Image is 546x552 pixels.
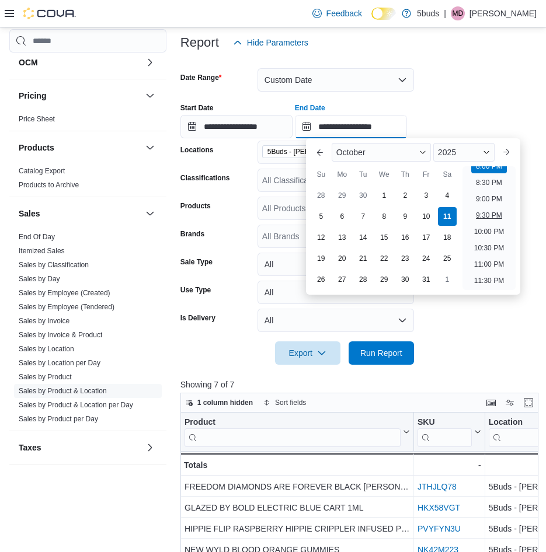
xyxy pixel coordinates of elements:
div: day-11 [438,207,457,226]
div: day-9 [396,207,415,226]
a: Sales by Invoice & Product [19,331,102,339]
div: day-2 [396,186,415,205]
a: Catalog Export [19,167,65,175]
label: Products [180,201,211,211]
div: FREEDOM DIAMONDS ARE FOREVER BLACK [PERSON_NAME] CART 1ML [185,480,410,494]
img: Cova [23,8,76,19]
a: Sales by Location per Day [19,359,100,367]
a: Sales by Employee (Tendered) [19,303,114,311]
button: OCM [143,55,157,69]
span: Sales by Invoice & Product [19,330,102,340]
p: | [444,6,446,20]
span: 5Buds - [PERSON_NAME] [267,146,351,158]
div: day-28 [354,270,373,289]
div: Totals [184,458,410,472]
a: HKX58VGT [418,503,460,512]
label: End Date [295,103,325,113]
span: 5Buds - Regina [262,145,366,158]
label: Date Range [180,73,222,82]
div: day-17 [417,228,436,247]
span: Sales by Location [19,344,74,354]
button: Sales [19,208,141,219]
span: October [336,148,366,157]
div: day-19 [312,249,331,268]
label: Sale Type [180,257,213,267]
div: day-10 [417,207,436,226]
span: Price Sheet [19,114,55,124]
button: Taxes [19,442,141,453]
li: 11:00 PM [470,257,509,271]
div: day-23 [396,249,415,268]
button: SKU [418,417,481,447]
div: Su [312,165,331,184]
div: day-29 [375,270,394,289]
div: GLAZED BY BOLD ELECTRIC BLUE CART 1ML [185,501,410,515]
div: HIPPIE FLIP RASPBERRY HIPPIE CRIPPLER INFUSED PR 3X0.5G [185,522,410,536]
button: Pricing [143,89,157,103]
span: Export [282,341,333,365]
div: day-15 [375,228,394,247]
button: Run Report [349,341,414,365]
button: Next month [497,143,516,162]
div: October, 2025 [311,185,458,290]
div: Button. Open the year selector. 2025 is currently selected. [433,143,495,162]
li: 11:30 PM [470,274,509,288]
span: Feedback [326,8,362,19]
button: Products [143,141,157,155]
a: Sales by Product & Location per Day [19,401,133,409]
a: Sales by Invoice [19,317,69,325]
div: SKU URL [418,417,472,447]
li: 8:30 PM [471,176,507,190]
button: 1 column hidden [181,396,258,410]
button: Enter fullscreen [521,396,535,410]
button: Export [275,341,340,365]
a: Price Sheet [19,115,55,123]
span: Products to Archive [19,180,79,190]
input: Dark Mode [371,8,396,20]
div: day-16 [396,228,415,247]
button: Previous Month [311,143,329,162]
button: All [258,309,414,332]
span: Sales by Day [19,274,60,284]
div: day-4 [438,186,457,205]
a: JTHJLQ78 [418,482,457,491]
li: 10:00 PM [470,225,509,239]
div: - [418,458,481,472]
button: Hide Parameters [228,31,313,54]
div: day-14 [354,228,373,247]
div: day-20 [333,249,352,268]
div: Pricing [9,112,166,131]
div: day-29 [333,186,352,205]
button: Pricing [19,90,141,102]
div: day-7 [354,207,373,226]
h3: Sales [19,208,40,219]
div: day-26 [312,270,331,289]
label: Classifications [180,173,230,183]
a: Feedback [308,2,367,25]
li: 9:00 PM [471,192,507,206]
div: day-8 [375,207,394,226]
li: 10:30 PM [470,241,509,255]
div: Mo [333,165,352,184]
p: Showing 7 of 7 [180,379,542,390]
div: Products [9,164,166,197]
button: Keyboard shortcuts [484,396,498,410]
span: Sales by Classification [19,260,89,270]
div: day-5 [312,207,331,226]
div: Button. Open the month selector. October is currently selected. [332,143,431,162]
button: Sales [143,207,157,221]
div: Th [396,165,415,184]
a: Sales by Classification [19,261,89,269]
div: day-1 [375,186,394,205]
li: 8:00 PM [471,159,507,173]
a: Sales by Product [19,373,72,381]
div: Product [185,417,401,428]
div: day-1 [438,270,457,289]
p: [PERSON_NAME] [470,6,537,20]
span: Catalog Export [19,166,65,176]
div: Fr [417,165,436,184]
div: Sa [438,165,457,184]
h3: Taxes [19,442,41,453]
div: day-31 [417,270,436,289]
